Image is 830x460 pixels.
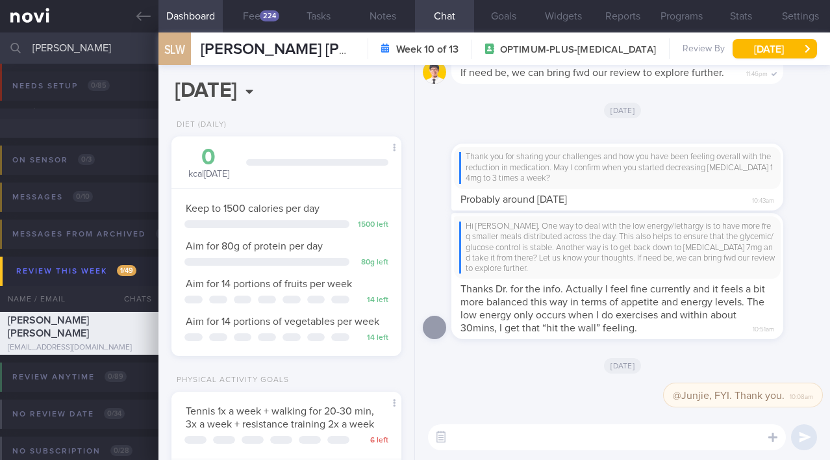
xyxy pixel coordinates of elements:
[746,66,768,79] span: 11:46pm
[733,39,817,58] button: [DATE]
[184,146,233,169] div: 0
[459,222,775,274] div: Hi [PERSON_NAME], One way to deal with the low energy/lethargy is to have more freq smaller meals...
[683,44,725,55] span: Review By
[460,194,567,205] span: Probably around [DATE]
[105,371,127,382] span: 0 / 89
[396,43,459,56] strong: Week 10 of 13
[13,262,140,280] div: Review this week
[104,408,125,419] span: 0 / 34
[790,389,813,402] span: 10:08am
[673,390,785,401] span: @Junjie, FYI. Thank you.
[356,333,388,343] div: 14 left
[156,228,167,239] span: 0
[201,42,446,57] span: [PERSON_NAME] [PERSON_NAME]
[500,44,656,57] span: OPTIMUM-PLUS-[MEDICAL_DATA]
[8,343,151,353] div: [EMAIL_ADDRESS][DOMAIN_NAME]
[110,445,132,456] span: 0 / 28
[9,225,170,243] div: Messages from Archived
[604,358,641,374] span: [DATE]
[9,151,98,169] div: On sensor
[752,193,774,205] span: 10:43am
[604,103,641,118] span: [DATE]
[753,322,774,334] span: 10:51am
[460,284,765,333] span: Thanks Dr. for the info. Actually I feel fine currently and it feels a bit more balanced this way...
[356,258,388,268] div: 80 g left
[9,442,136,460] div: No subscription
[9,405,128,423] div: No review date
[171,376,289,385] div: Physical Activity Goals
[186,316,379,327] span: Aim for 14 portions of vegetables per week
[460,68,724,78] span: If need be, we can bring fwd our review to explore further.
[155,25,194,75] div: SLW
[260,10,279,21] div: 224
[186,241,323,251] span: Aim for 80g of protein per day
[8,315,89,339] span: [PERSON_NAME] [PERSON_NAME]
[186,203,320,214] span: Keep to 1500 calories per day
[356,296,388,305] div: 14 left
[9,77,113,95] div: Needs setup
[186,279,352,289] span: Aim for 14 portions of fruits per week
[88,80,110,91] span: 0 / 85
[107,286,158,312] div: Chats
[117,265,136,276] span: 1 / 49
[9,368,130,386] div: Review anytime
[184,146,233,181] div: kcal [DATE]
[9,188,96,206] div: Messages
[356,436,388,446] div: 6 left
[459,152,775,184] div: Thank you for sharing your challenges and how you have been feeling overall with the reduction in...
[171,120,227,130] div: Diet (Daily)
[356,220,388,230] div: 1500 left
[186,406,374,429] span: Tennis 1x a week + walking for 20-30 min, 3x a week + resistance training 2x a week
[78,154,95,165] span: 0 / 3
[73,191,93,202] span: 0 / 10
